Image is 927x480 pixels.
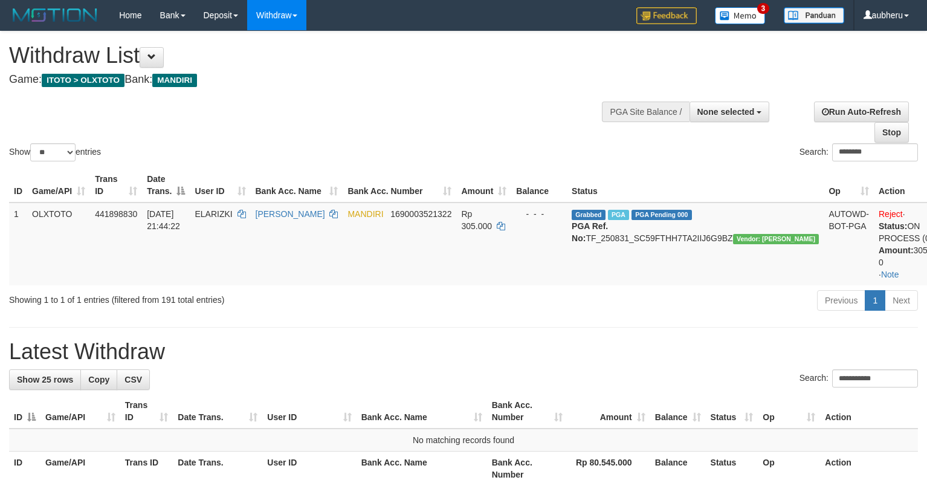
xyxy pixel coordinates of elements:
[390,209,451,219] span: Copy 1690003521322 to clipboard
[572,221,608,243] b: PGA Ref. No:
[256,209,325,219] a: [PERSON_NAME]
[173,394,262,429] th: Date Trans.: activate to sort column ascending
[9,340,918,364] h1: Latest Withdraw
[120,394,173,429] th: Trans ID: activate to sort column ascending
[30,143,76,161] select: Showentries
[95,209,137,219] span: 441898830
[9,289,377,306] div: Showing 1 to 1 of 1 entries (filtered from 191 total entries)
[874,122,909,143] a: Stop
[572,210,606,220] span: Grabbed
[608,210,629,220] span: Marked by aubheru
[124,375,142,384] span: CSV
[343,168,456,203] th: Bank Acc. Number: activate to sort column ascending
[758,394,820,429] th: Op: activate to sort column ascending
[879,245,914,255] b: Amount:
[567,168,824,203] th: Status
[650,394,706,429] th: Balance: activate to sort column ascending
[715,7,766,24] img: Button%20Memo.svg
[262,394,356,429] th: User ID: activate to sort column ascending
[602,102,689,122] div: PGA Site Balance /
[9,369,81,390] a: Show 25 rows
[631,210,692,220] span: PGA Pending
[567,394,650,429] th: Amount: activate to sort column ascending
[456,168,511,203] th: Amount: activate to sort column ascending
[251,168,343,203] th: Bank Acc. Name: activate to sort column ascending
[9,429,918,452] td: No matching records found
[879,209,903,219] a: Reject
[9,168,27,203] th: ID
[88,375,109,384] span: Copy
[9,6,101,24] img: MOTION_logo.png
[824,203,874,285] td: AUTOWD-BOT-PGA
[9,74,606,86] h4: Game: Bank:
[706,394,758,429] th: Status: activate to sort column ascending
[27,168,90,203] th: Game/API: activate to sort column ascending
[817,290,865,311] a: Previous
[9,203,27,285] td: 1
[757,3,770,14] span: 3
[357,394,487,429] th: Bank Acc. Name: activate to sort column ascending
[832,369,918,388] input: Search:
[799,369,918,388] label: Search:
[195,209,232,219] span: ELARIZKI
[784,7,844,24] img: panduan.png
[9,143,101,161] label: Show entries
[820,394,918,429] th: Action
[42,74,124,87] span: ITOTO > OLXTOTO
[17,375,73,384] span: Show 25 rows
[190,168,250,203] th: User ID: activate to sort column ascending
[27,203,90,285] td: OLXTOTO
[881,270,899,279] a: Note
[885,290,918,311] a: Next
[461,209,492,231] span: Rp 305.000
[142,168,190,203] th: Date Trans.: activate to sort column descending
[824,168,874,203] th: Op: activate to sort column ascending
[117,369,150,390] a: CSV
[90,168,142,203] th: Trans ID: activate to sort column ascending
[697,107,755,117] span: None selected
[152,74,197,87] span: MANDIRI
[516,208,562,220] div: - - -
[9,394,40,429] th: ID: activate to sort column descending
[40,394,120,429] th: Game/API: activate to sort column ascending
[814,102,909,122] a: Run Auto-Refresh
[80,369,117,390] a: Copy
[567,203,824,285] td: TF_250831_SC59FTHH7TA2IIJ6G9BZ
[347,209,383,219] span: MANDIRI
[733,234,819,244] span: Vendor URL: https://secure5.1velocity.biz
[832,143,918,161] input: Search:
[147,209,180,231] span: [DATE] 21:44:22
[487,394,567,429] th: Bank Acc. Number: activate to sort column ascending
[865,290,885,311] a: 1
[799,143,918,161] label: Search:
[690,102,770,122] button: None selected
[511,168,567,203] th: Balance
[9,44,606,68] h1: Withdraw List
[636,7,697,24] img: Feedback.jpg
[879,221,907,231] b: Status:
